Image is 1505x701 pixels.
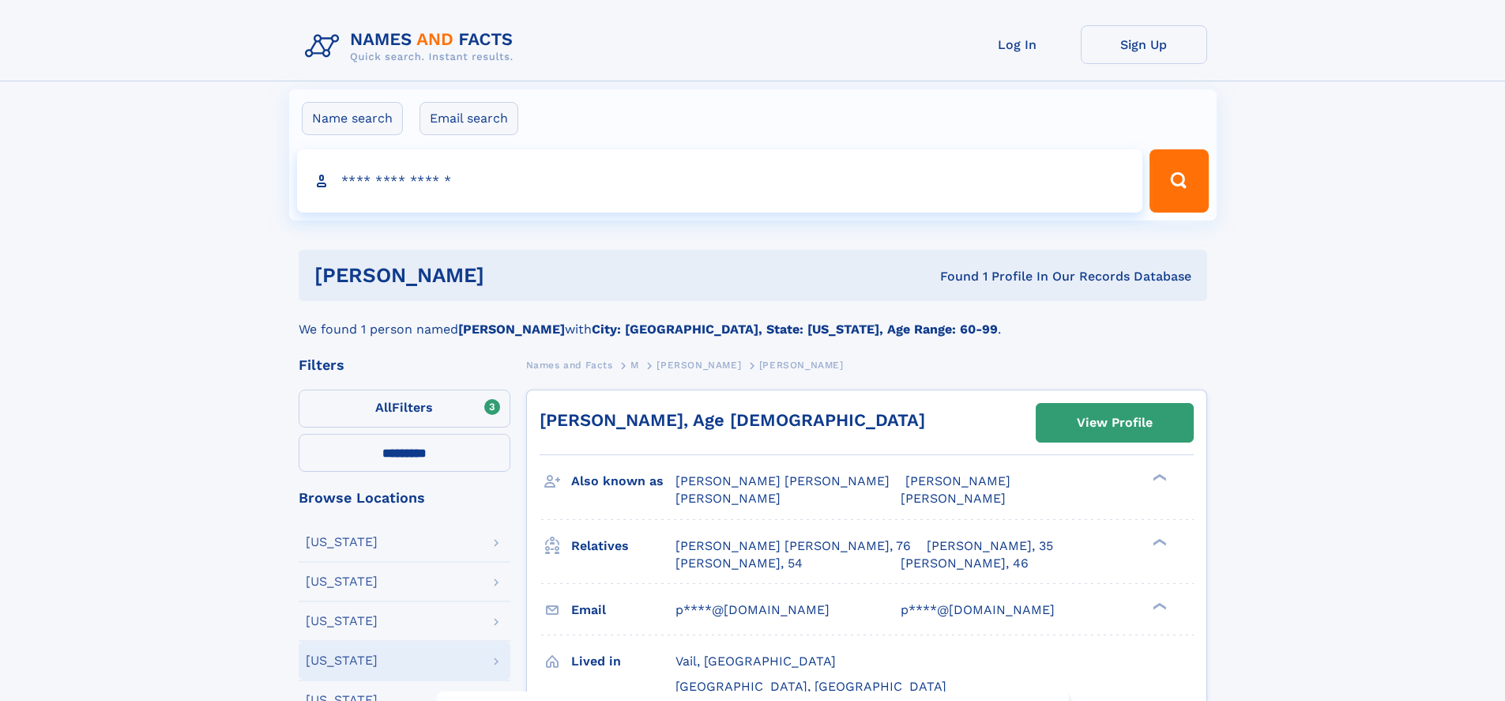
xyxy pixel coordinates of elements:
a: View Profile [1037,404,1193,442]
div: ❯ [1149,601,1168,611]
h3: Relatives [571,533,675,560]
b: City: [GEOGRAPHIC_DATA], State: [US_STATE], Age Range: 60-99 [592,322,998,337]
a: [PERSON_NAME], Age [DEMOGRAPHIC_DATA] [540,410,925,430]
a: M [630,355,639,375]
div: ❯ [1149,473,1168,483]
span: Vail, [GEOGRAPHIC_DATA] [675,654,836,669]
span: [PERSON_NAME] [657,360,741,371]
a: [PERSON_NAME], 35 [927,537,1053,555]
h3: Also known as [571,468,675,495]
a: Sign Up [1081,25,1207,64]
span: [GEOGRAPHIC_DATA], [GEOGRAPHIC_DATA] [675,679,946,694]
span: All [375,400,392,415]
a: Names and Facts [526,355,613,375]
a: [PERSON_NAME] [PERSON_NAME], 76 [675,537,911,555]
b: [PERSON_NAME] [458,322,565,337]
span: [PERSON_NAME] [675,491,781,506]
div: ❯ [1149,537,1168,547]
button: Search Button [1149,149,1208,213]
a: Log In [954,25,1081,64]
div: [US_STATE] [306,575,378,588]
a: [PERSON_NAME] [657,355,741,375]
input: search input [297,149,1143,213]
div: We found 1 person named with . [299,301,1207,339]
div: [US_STATE] [306,536,378,548]
span: [PERSON_NAME] [PERSON_NAME] [675,473,890,488]
span: [PERSON_NAME] [759,360,844,371]
div: View Profile [1077,405,1153,441]
div: [US_STATE] [306,615,378,628]
label: Name search [302,102,403,135]
span: [PERSON_NAME] [905,473,1010,488]
div: Browse Locations [299,491,510,505]
h3: Lived in [571,648,675,675]
label: Filters [299,390,510,428]
div: Found 1 Profile In Our Records Database [712,268,1191,285]
span: M [630,360,639,371]
a: [PERSON_NAME], 46 [901,555,1029,572]
a: [PERSON_NAME], 54 [675,555,803,572]
h1: [PERSON_NAME] [314,266,713,285]
img: Logo Names and Facts [299,25,526,68]
div: Filters [299,358,510,372]
div: [US_STATE] [306,654,378,667]
h3: Email [571,597,675,624]
span: [PERSON_NAME] [901,491,1006,506]
label: Email search [420,102,518,135]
